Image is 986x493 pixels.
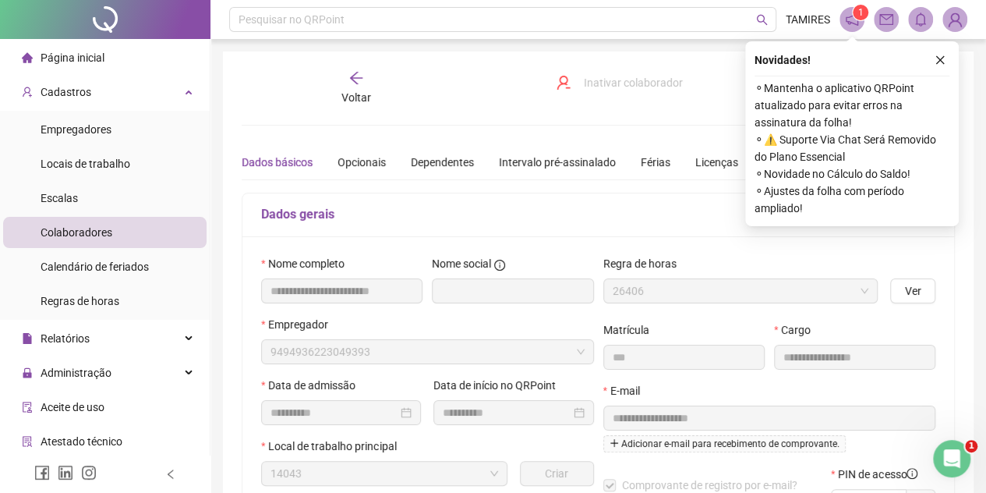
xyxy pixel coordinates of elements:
[853,5,868,20] sup: 1
[261,205,935,224] h5: Dados gerais
[41,226,112,239] span: Colaboradores
[22,52,33,63] span: home
[341,91,371,104] span: Voltar
[494,260,505,271] span: info-circle
[41,158,130,170] span: Locais de trabalho
[622,479,797,491] span: Comprovante de registro por e-mail?
[22,436,33,447] span: solution
[603,321,659,339] label: Matrícula
[499,154,616,171] div: Intervalo pré-assinalado
[41,401,104,413] span: Aceite de uso
[41,332,90,345] span: Relatórios
[914,12,928,27] span: bell
[755,183,949,217] span: ⚬ Ajustes da folha com período ampliado!
[603,255,687,272] label: Regra de horas
[603,435,846,452] span: Adicionar e-mail para recebimento de comprovante.
[261,377,366,394] label: Data de admissão
[935,55,945,66] span: close
[270,462,498,485] span: 14043
[22,87,33,98] span: user-add
[270,340,585,364] span: 9494936223049393
[906,468,917,479] span: info-circle
[965,440,977,452] span: 1
[756,14,768,26] span: search
[610,438,619,448] span: plus
[858,7,864,18] span: 1
[933,440,970,477] iframe: Intercom live chat
[58,465,73,481] span: linkedin
[613,279,869,303] span: 26406
[603,382,650,399] label: E-mail
[261,255,355,272] label: Nome completo
[432,255,491,272] span: Nome social
[905,282,921,300] span: Ver
[41,86,91,98] span: Cadastros
[774,321,821,339] label: Cargo
[41,295,119,307] span: Regras de horas
[242,154,313,171] div: Dados básicos
[943,8,967,31] img: 90319
[520,461,594,486] button: Criar
[41,435,122,448] span: Atestado técnico
[34,465,50,481] span: facebook
[22,402,33,413] span: audit
[641,154,670,171] div: Férias
[755,80,949,131] span: ⚬ Mantenha o aplicativo QRPoint atualizado para evitar erros na assinatura da folha!
[544,70,694,95] button: Inativar colaborador
[348,70,364,86] span: arrow-left
[879,12,893,27] span: mail
[41,192,78,204] span: Escalas
[433,377,566,394] label: Data de início no QRPoint
[845,12,859,27] span: notification
[755,165,949,183] span: ⚬ Novidade no Cálculo do Saldo!
[41,261,149,273] span: Calendário de feriados
[261,438,406,455] label: Local de trabalho principal
[695,154,738,171] div: Licenças
[890,278,935,303] button: Ver
[261,316,338,333] label: Empregador
[41,367,111,379] span: Administração
[41,51,104,64] span: Página inicial
[41,123,111,136] span: Empregadores
[411,154,474,171] div: Dependentes
[755,131,949,165] span: ⚬ ⚠️ Suporte Via Chat Será Removido do Plano Essencial
[755,51,811,69] span: Novidades !
[786,11,830,28] span: TAMIRES
[81,465,97,481] span: instagram
[165,469,176,480] span: left
[22,333,33,344] span: file
[838,466,917,483] span: PIN de acesso
[338,154,386,171] div: Opcionais
[22,367,33,378] span: lock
